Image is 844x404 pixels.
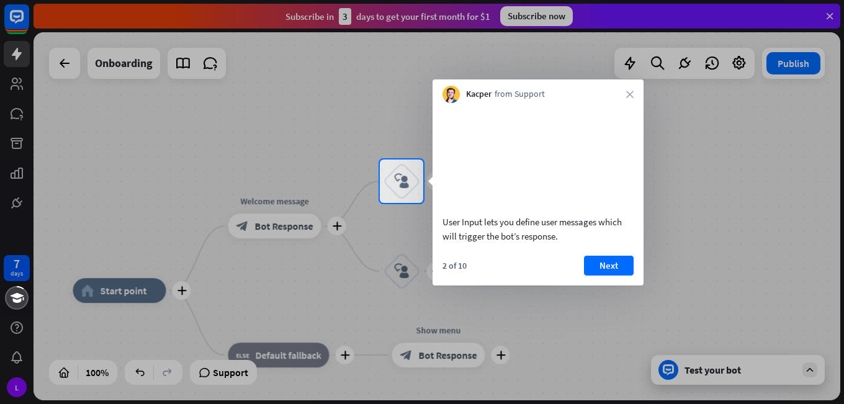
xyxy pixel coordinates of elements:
div: 2 of 10 [442,260,467,271]
i: block_user_input [394,174,409,189]
span: Kacper [466,88,492,101]
div: User Input lets you define user messages which will trigger the bot’s response. [442,215,634,243]
button: Next [584,256,634,276]
i: close [626,91,634,98]
span: from Support [495,88,545,101]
